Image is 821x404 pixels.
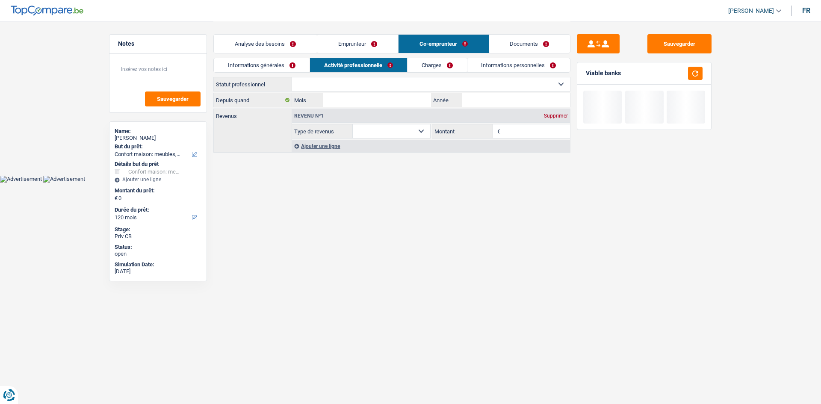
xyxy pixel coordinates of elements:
div: open [115,251,201,257]
label: Depuis quand [214,93,292,107]
div: Priv CB [115,233,201,240]
span: [PERSON_NAME] [728,7,774,15]
div: Name: [115,128,201,135]
div: Viable banks [586,70,621,77]
label: Mois [292,93,322,107]
span: € [493,124,502,138]
label: Statut professionnel [214,77,292,91]
a: Informations personnelles [467,58,570,72]
div: Détails but du prêt [115,161,201,168]
a: [PERSON_NAME] [721,4,781,18]
a: Emprunteur [317,35,398,53]
h5: Notes [118,40,198,47]
label: Année [431,93,461,107]
div: [PERSON_NAME] [115,135,201,142]
img: Advertisement [43,176,85,183]
a: Documents [489,35,570,53]
label: But du prêt: [115,143,200,150]
button: Sauvegarder [145,91,201,106]
div: Simulation Date: [115,261,201,268]
div: Stage: [115,226,201,233]
div: fr [802,6,810,15]
input: AAAA [462,93,570,107]
span: Sauvegarder [157,96,189,102]
a: Charges [408,58,467,72]
img: TopCompare Logo [11,6,83,16]
div: Ajouter une ligne [292,140,570,152]
span: € [115,195,118,202]
button: Sauvegarder [647,34,712,53]
label: Montant [432,124,493,138]
label: Durée du prêt: [115,206,200,213]
a: Activité professionnelle [310,58,407,72]
div: Status: [115,244,201,251]
label: Montant du prêt: [115,187,200,194]
div: Ajouter une ligne [115,177,201,183]
input: MM [323,93,431,107]
div: [DATE] [115,268,201,275]
a: Informations générales [214,58,310,72]
label: Revenus [214,109,292,119]
label: Type de revenus [292,124,353,138]
div: Revenu nº1 [292,113,326,118]
a: Co-emprunteur [399,35,489,53]
div: Supprimer [542,113,570,118]
a: Analyse des besoins [214,35,317,53]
